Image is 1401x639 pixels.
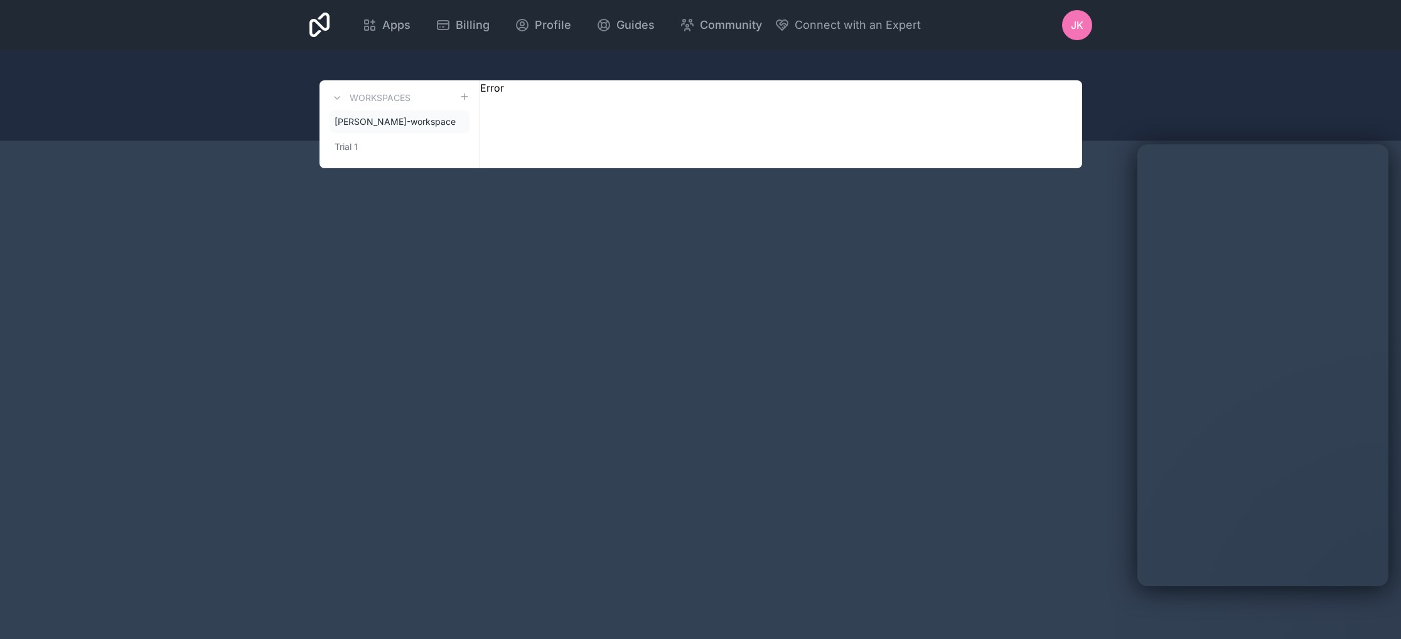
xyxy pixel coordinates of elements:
a: Apps [352,11,421,39]
a: Guides [586,11,665,39]
span: Apps [382,16,411,34]
span: Community [700,16,762,34]
a: Workspaces [330,90,411,105]
a: Community [670,11,772,39]
span: Trial 1 [335,141,358,153]
div: Error [480,80,504,168]
span: Connect with an Expert [795,16,921,34]
span: Guides [616,16,655,34]
span: JK [1071,18,1083,33]
button: Connect with an Expert [775,16,921,34]
a: Trial 1 [330,136,470,158]
a: [PERSON_NAME]-workspace [330,110,470,133]
h3: Workspaces [350,92,411,104]
span: Billing [456,16,490,34]
iframe: Intercom live chat [1137,144,1388,586]
iframe: Intercom live chat [1358,596,1388,626]
span: [PERSON_NAME]-workspace [335,115,456,128]
span: Profile [535,16,571,34]
a: Profile [505,11,581,39]
a: Billing [426,11,500,39]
